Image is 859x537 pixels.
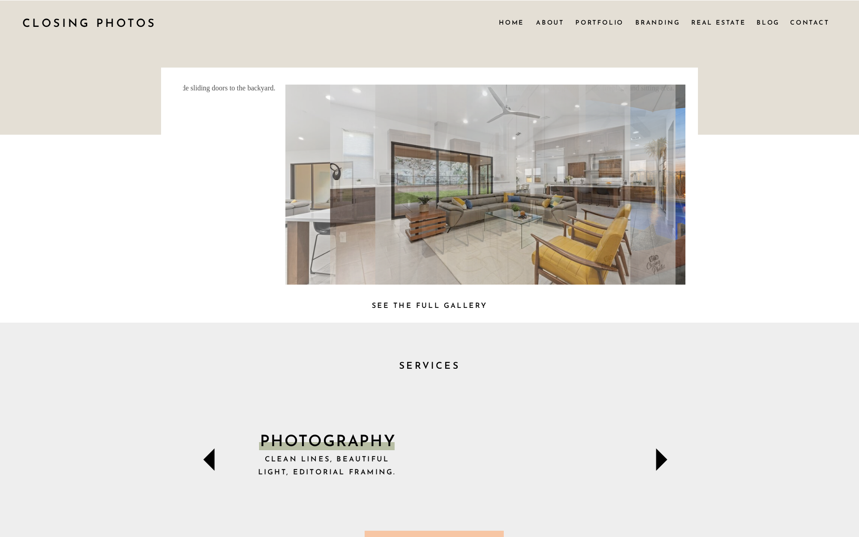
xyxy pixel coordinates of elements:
a: CLOSING PHOTOS [22,14,165,31]
img: Modern and bright kitchen with dark wood cabinets and white countertops. [330,85,630,285]
a: Contact [790,17,829,27]
a: See the full Gallery [361,300,498,309]
a: Home [499,17,524,27]
img: Bright and modern living room with a view into the kitchen. Modern furnishings and a view to the ... [375,85,676,285]
a: About [536,17,563,27]
a: Branding [635,17,681,27]
p: PHOTOGRAPHY [260,431,394,453]
p: Clean lines, beautiful light, editorial framing. [251,453,404,489]
a: Real Estate [691,17,748,27]
img: Modern and minimal dining room with a view outside sliding doors to the backyard. [26,85,275,285]
a: Blog [757,17,781,27]
a: Portfolio [575,17,624,27]
img: Modern and bright kitchen with dark wood cabinets and white countertops. [285,85,586,285]
h2: SERVICES [377,358,482,369]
